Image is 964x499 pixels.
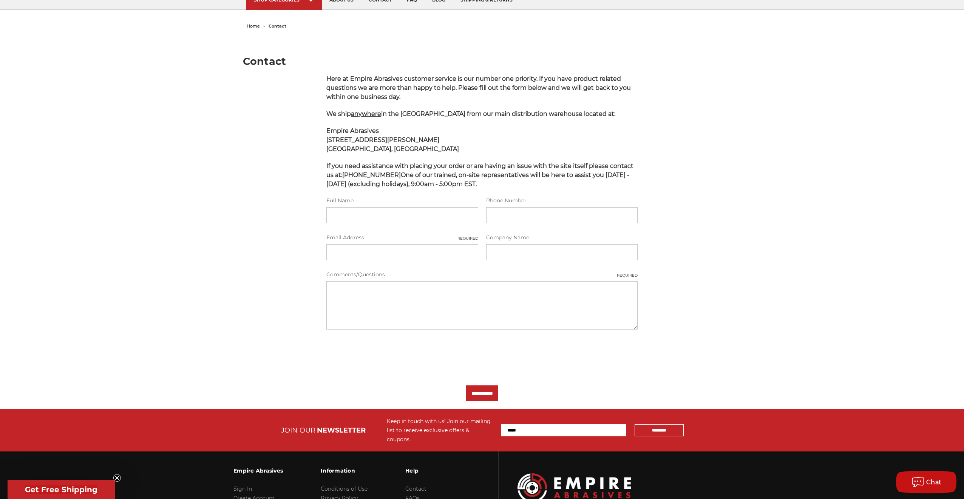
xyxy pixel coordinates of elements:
span: We ship in the [GEOGRAPHIC_DATA] from our main distribution warehouse located at: [326,110,615,117]
label: Full Name [326,197,478,205]
strong: [STREET_ADDRESS][PERSON_NAME] [GEOGRAPHIC_DATA], [GEOGRAPHIC_DATA] [326,136,459,152]
span: Empire Abrasives [326,127,379,134]
h3: Empire Abrasives [233,463,283,479]
h3: Information [321,463,368,479]
span: Chat [926,479,942,486]
span: If you need assistance with placing your order or are having an issue with the site itself please... [326,162,633,188]
label: Comments/Questions [326,271,638,279]
a: Conditions of Use [321,485,368,492]
strong: [PHONE_NUMBER] [342,171,401,179]
label: Email Address [326,234,478,242]
span: contact [269,23,286,29]
small: Required [457,236,478,241]
small: Required [617,273,638,278]
label: Company Name [486,234,638,242]
a: home [247,23,260,29]
h1: Contact [243,56,721,66]
span: anywhere [351,110,381,117]
button: Close teaser [113,474,121,482]
span: Here at Empire Abrasives customer service is our number one priority. If you have product related... [326,75,631,100]
span: Get Free Shipping [25,485,97,494]
button: Chat [896,471,956,493]
a: Contact [405,485,426,492]
label: Phone Number [486,197,638,205]
div: Keep in touch with us! Join our mailing list to receive exclusive offers & coupons. [387,417,494,444]
a: Sign In [233,485,252,492]
span: NEWSLETTER [317,426,366,434]
h3: Help [405,463,456,479]
span: JOIN OUR [281,426,315,434]
div: Get Free ShippingClose teaser [8,480,115,499]
iframe: reCAPTCHA [326,340,441,370]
